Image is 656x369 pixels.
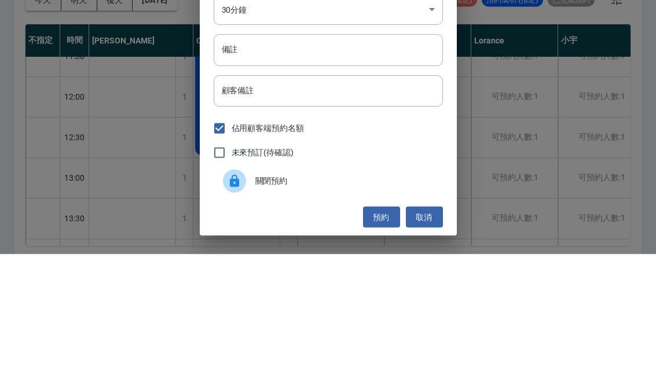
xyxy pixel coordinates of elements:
[222,104,246,112] label: 服務時長
[214,109,443,140] div: 30分鐘
[214,280,443,312] div: 關閉預約
[406,321,443,343] button: 取消
[363,321,400,343] button: 預約
[222,23,250,31] label: 顧客電話
[232,261,294,273] span: 未來預訂(待確認)
[255,290,434,302] span: 關閉預約
[222,63,250,72] label: 顧客姓名
[232,237,305,249] span: 佔用顧客端預約名額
